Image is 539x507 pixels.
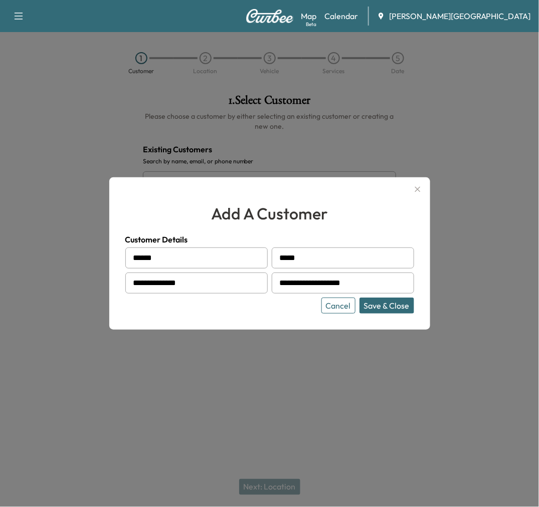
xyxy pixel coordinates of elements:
h4: Customer Details [125,233,414,245]
a: Calendar [324,10,358,22]
a: MapBeta [301,10,316,22]
h2: add a customer [125,201,414,225]
button: Save & Close [360,298,414,314]
img: Curbee Logo [246,9,294,23]
button: Cancel [321,298,355,314]
span: [PERSON_NAME][GEOGRAPHIC_DATA] [389,10,531,22]
div: Beta [306,21,316,28]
